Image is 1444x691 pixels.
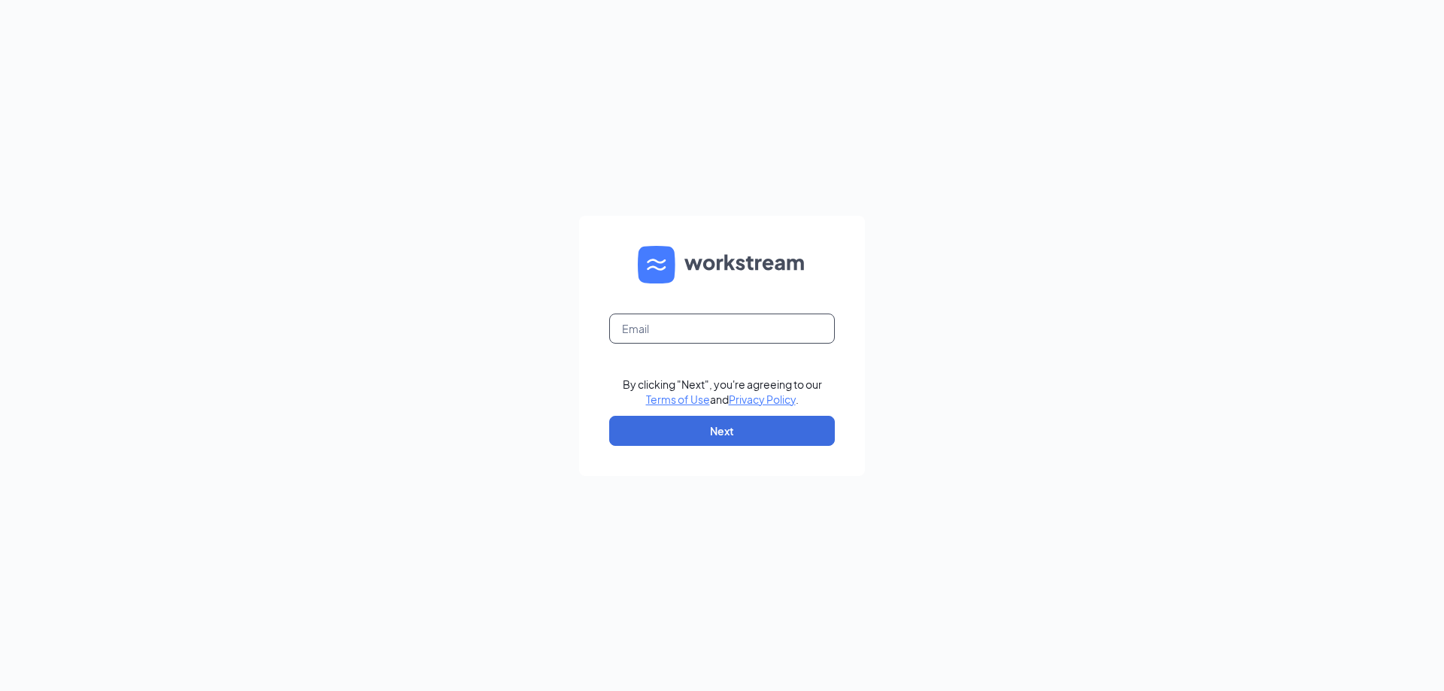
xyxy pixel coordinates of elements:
img: WS logo and Workstream text [638,246,806,283]
a: Terms of Use [646,392,710,406]
button: Next [609,416,835,446]
input: Email [609,314,835,344]
a: Privacy Policy [729,392,796,406]
div: By clicking "Next", you're agreeing to our and . [623,377,822,407]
